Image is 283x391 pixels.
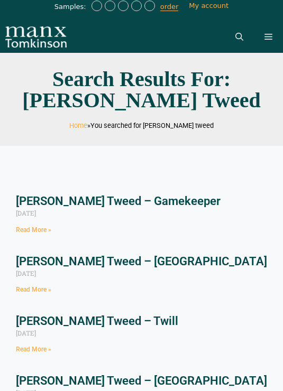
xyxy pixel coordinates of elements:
[16,195,221,208] a: [PERSON_NAME] Tweed – Gamekeeper
[16,255,267,268] a: [PERSON_NAME] Tweed – [GEOGRAPHIC_DATA]
[16,269,36,278] span: [DATE]
[16,375,267,388] a: [PERSON_NAME] Tweed – [GEOGRAPHIC_DATA]
[16,209,36,218] span: [DATE]
[160,3,179,12] a: order
[189,2,229,10] a: My account
[54,3,89,12] span: Samples:
[16,315,178,328] a: [PERSON_NAME] Tweed – Twill
[5,22,67,53] img: Manx Tomkinson
[16,69,267,111] h1: Search Results for: [PERSON_NAME] tweed
[69,122,214,130] span: »
[16,329,36,338] span: [DATE]
[225,22,254,53] a: Open Search Bar
[16,346,51,353] a: Read more about Tomkinson Tweed – Twill
[69,122,87,130] a: Home
[16,227,51,234] a: Read more about Tomkinson Tweed – Gamekeeper
[16,286,51,294] a: Read more about Tomkinson Tweed – Yorkshire
[90,122,214,130] span: You searched for [PERSON_NAME] tweed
